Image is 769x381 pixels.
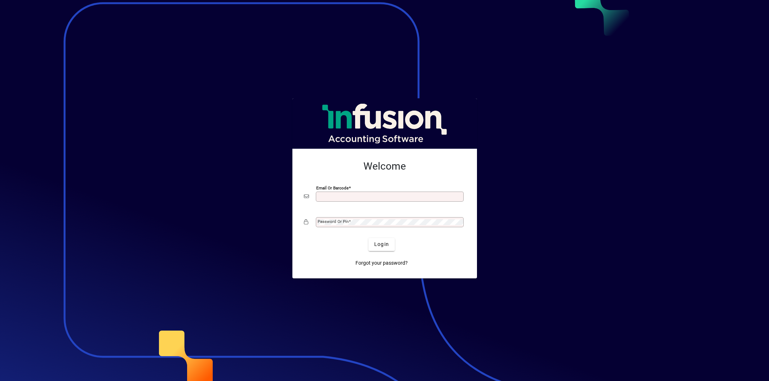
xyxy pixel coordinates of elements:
[355,259,408,267] span: Forgot your password?
[374,241,389,248] span: Login
[316,185,349,190] mat-label: Email or Barcode
[368,238,395,251] button: Login
[304,160,465,172] h2: Welcome
[353,257,411,270] a: Forgot your password?
[318,219,349,224] mat-label: Password or Pin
